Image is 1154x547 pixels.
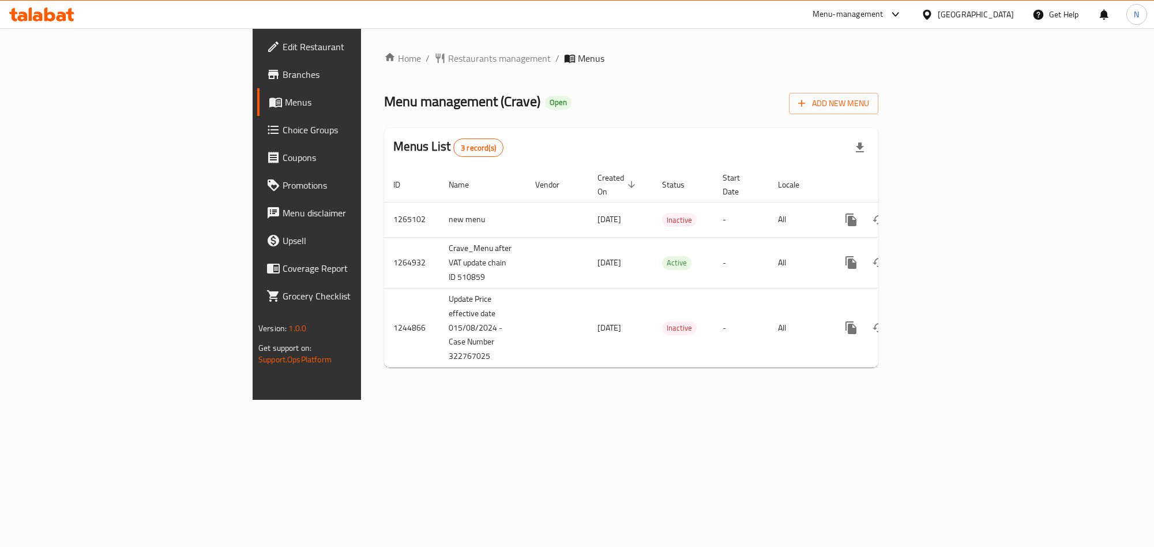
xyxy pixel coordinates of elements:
[713,202,769,237] td: -
[257,33,445,61] a: Edit Restaurant
[597,171,639,198] span: Created On
[813,8,884,21] div: Menu-management
[449,178,484,192] span: Name
[384,167,957,368] table: enhanced table
[283,123,436,137] span: Choice Groups
[662,321,697,335] span: Inactive
[597,212,621,227] span: [DATE]
[439,202,526,237] td: new menu
[283,289,436,303] span: Grocery Checklist
[257,144,445,171] a: Coupons
[257,116,445,144] a: Choice Groups
[837,206,865,234] button: more
[837,314,865,342] button: more
[453,138,503,157] div: Total records count
[283,68,436,81] span: Branches
[393,178,415,192] span: ID
[662,256,691,270] div: Active
[384,51,878,65] nav: breadcrumb
[865,206,893,234] button: Change Status
[283,151,436,164] span: Coupons
[257,171,445,199] a: Promotions
[448,51,551,65] span: Restaurants management
[258,340,311,355] span: Get support on:
[535,178,574,192] span: Vendor
[257,227,445,254] a: Upsell
[769,288,828,368] td: All
[662,178,700,192] span: Status
[769,237,828,288] td: All
[545,98,572,107] span: Open
[257,199,445,227] a: Menu disclaimer
[393,138,503,157] h2: Menus List
[662,213,697,227] span: Inactive
[662,256,691,269] span: Active
[439,288,526,368] td: Update Price effective date 015/08/2024 - Case Number 322767025
[597,255,621,270] span: [DATE]
[545,96,572,110] div: Open
[865,314,893,342] button: Change Status
[1134,8,1139,21] span: N
[257,88,445,116] a: Menus
[288,321,306,336] span: 1.0.0
[257,282,445,310] a: Grocery Checklist
[283,234,436,248] span: Upsell
[865,249,893,276] button: Change Status
[283,40,436,54] span: Edit Restaurant
[555,51,559,65] li: /
[597,320,621,335] span: [DATE]
[454,143,503,153] span: 3 record(s)
[662,321,697,335] div: Inactive
[713,237,769,288] td: -
[769,202,828,237] td: All
[257,254,445,282] a: Coverage Report
[789,93,878,114] button: Add New Menu
[723,171,755,198] span: Start Date
[283,261,436,275] span: Coverage Report
[938,8,1014,21] div: [GEOGRAPHIC_DATA]
[837,249,865,276] button: more
[713,288,769,368] td: -
[846,134,874,162] div: Export file
[285,95,436,109] span: Menus
[283,178,436,192] span: Promotions
[798,96,869,111] span: Add New Menu
[258,352,332,367] a: Support.OpsPlatform
[257,61,445,88] a: Branches
[258,321,287,336] span: Version:
[828,167,957,203] th: Actions
[578,51,604,65] span: Menus
[439,237,526,288] td: Crave_Menu after VAT update chain ID 510859
[434,51,551,65] a: Restaurants management
[384,88,540,114] span: Menu management ( Crave )
[283,206,436,220] span: Menu disclaimer
[778,178,814,192] span: Locale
